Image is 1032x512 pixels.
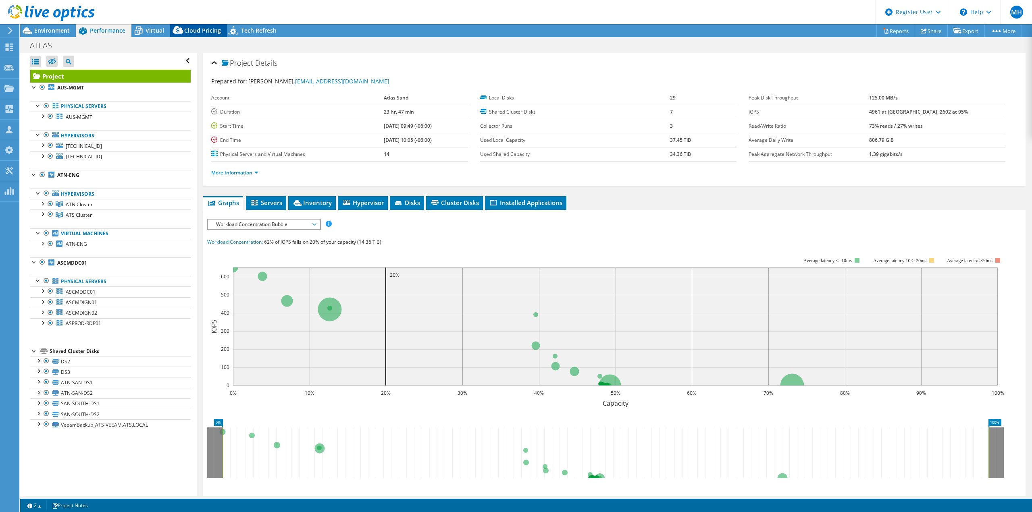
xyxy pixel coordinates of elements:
[221,309,229,316] text: 400
[869,94,898,101] b: 125.00 MB/s
[30,101,191,112] a: Physical Servers
[384,108,414,115] b: 23 hr, 47 min
[394,199,420,207] span: Disks
[30,170,191,180] a: ATN-ENG
[915,25,948,37] a: Share
[480,108,670,116] label: Shared Cluster Disks
[30,141,191,151] a: [TECHNICAL_ID]
[66,114,92,120] span: AUS-MGMT
[30,199,191,209] a: ATN Cluster
[480,136,670,144] label: Used Local Capacity
[30,318,191,329] a: ASPROD-RDP01
[30,367,191,377] a: DS3
[211,169,258,176] a: More Information
[30,377,191,388] a: ATN-SAN-DS1
[916,390,926,396] text: 90%
[211,77,247,85] label: Prepared for:
[292,199,332,207] span: Inventory
[90,27,125,34] span: Performance
[30,257,191,268] a: ASCMDDC01
[248,77,389,85] span: [PERSON_NAME],
[947,258,992,263] text: Average latency >20ms
[840,390,850,396] text: 80%
[670,151,691,158] b: 34.36 TiB
[480,94,670,102] label: Local Disks
[480,122,670,130] label: Collector Runs
[22,500,47,510] a: 2
[670,94,676,101] b: 29
[66,201,93,208] span: ATN Cluster
[30,83,191,93] a: AUS-MGMT
[30,239,191,249] a: ATN-ENG
[66,143,102,149] span: [TECHNICAL_ID]
[390,272,399,278] text: 20%
[211,94,383,102] label: Account
[749,94,869,102] label: Peak Disk Throughput
[230,390,237,396] text: 0%
[221,291,229,298] text: 500
[57,172,79,178] b: ATN-ENG
[30,209,191,220] a: ATS Cluster
[764,390,773,396] text: 70%
[66,299,97,306] span: ASCMDIGN01
[876,25,915,37] a: Reports
[749,150,869,158] label: Peak Aggregate Network Throughput
[66,309,97,316] span: ASCMDIGN02
[30,388,191,398] a: ATN-SAN-DS2
[480,150,670,158] label: Used Shared Capacity
[30,189,191,199] a: Hypervisors
[222,59,253,67] span: Project
[960,8,967,16] svg: \n
[66,211,92,218] span: ATS Cluster
[50,346,191,356] div: Shared Cluster Disks
[34,27,70,34] span: Environment
[30,409,191,419] a: SAN-SOUTH-DS2
[221,364,229,371] text: 100
[749,122,869,130] label: Read/Write Ratio
[670,137,691,143] b: 37.45 TiB
[873,258,926,263] tspan: Average latency 10<=20ms
[255,58,277,68] span: Details
[221,328,229,334] text: 300
[803,258,852,263] tspan: Average latency <=10ms
[749,136,869,144] label: Average Daily Write
[869,137,894,143] b: 806.79 GiB
[30,286,191,297] a: ASCMDDC01
[46,500,94,510] a: Project Notes
[30,398,191,409] a: SAN-SOUTH-DS1
[984,25,1022,37] a: More
[30,308,191,318] a: ASCMDIGN02
[250,199,282,207] span: Servers
[384,122,432,129] b: [DATE] 09:49 (-06:00)
[670,108,673,115] b: 7
[30,151,191,162] a: [TECHNICAL_ID]
[30,297,191,308] a: ASCMDIGN01
[211,122,383,130] label: Start Time
[184,27,221,34] span: Cloud Pricing
[1010,6,1023,19] span: MH
[342,199,384,207] span: Hypervisor
[295,77,389,85] a: [EMAIL_ADDRESS][DOMAIN_NAME]
[992,390,1004,396] text: 100%
[207,199,239,207] span: Graphs
[66,240,87,247] span: ATN-ENG
[947,25,985,37] a: Export
[26,41,64,50] h1: ATLAS
[869,151,903,158] b: 1.39 gigabits/s
[211,136,383,144] label: End Time
[381,390,391,396] text: 20%
[687,390,697,396] text: 60%
[57,259,87,266] b: ASCMDDC01
[430,199,479,207] span: Cluster Disks
[30,356,191,367] a: DS2
[670,122,673,129] b: 3
[869,108,968,115] b: 4961 at [GEOGRAPHIC_DATA], 2602 at 95%
[384,94,408,101] b: Atlas Sand
[869,122,923,129] b: 73% reads / 27% writes
[30,130,191,141] a: Hypervisors
[66,320,101,327] span: ASPROD-RDP01
[384,151,389,158] b: 14
[57,84,84,91] b: AUS-MGMT
[30,70,191,83] a: Project
[241,27,277,34] span: Tech Refresh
